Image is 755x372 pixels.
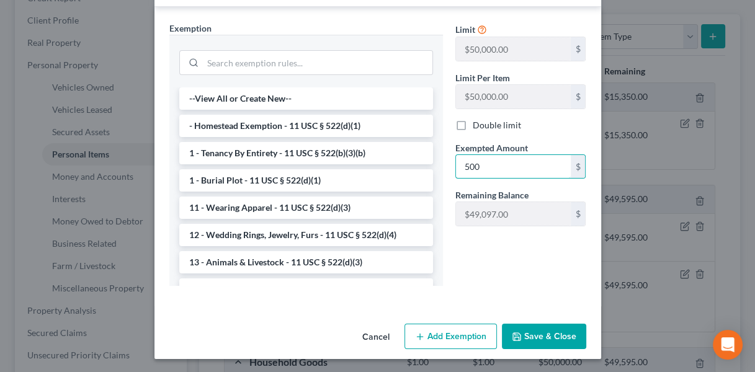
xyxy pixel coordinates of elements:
button: Cancel [352,325,400,350]
li: - Homestead Exemption - 11 USC § 522(d)(1) [179,115,433,137]
div: $ [571,155,586,179]
span: Exemption [169,23,212,33]
li: 14 - Health Aids - 11 USC § 522(d)(9) [179,278,433,301]
input: 0.00 [456,155,571,179]
button: Add Exemption [404,324,497,350]
li: 1 - Burial Plot - 11 USC § 522(d)(1) [179,169,433,192]
li: 11 - Wearing Apparel - 11 USC § 522(d)(3) [179,197,433,219]
input: -- [456,85,571,108]
label: Double limit [473,119,521,131]
span: Exempted Amount [455,143,528,153]
input: -- [456,202,571,226]
input: Search exemption rules... [203,51,432,74]
div: $ [571,202,586,226]
label: Limit Per Item [455,71,510,84]
input: -- [456,37,571,61]
li: --View All or Create New-- [179,87,433,110]
li: 1 - Tenancy By Entirety - 11 USC § 522(b)(3)(b) [179,142,433,164]
div: $ [571,85,586,108]
button: Save & Close [502,324,586,350]
label: Remaining Balance [455,188,529,201]
div: $ [571,37,586,61]
li: 12 - Wedding Rings, Jewelry, Furs - 11 USC § 522(d)(4) [179,224,433,246]
li: 13 - Animals & Livestock - 11 USC § 522(d)(3) [179,251,433,273]
div: Open Intercom Messenger [713,330,743,360]
span: Limit [455,24,475,35]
